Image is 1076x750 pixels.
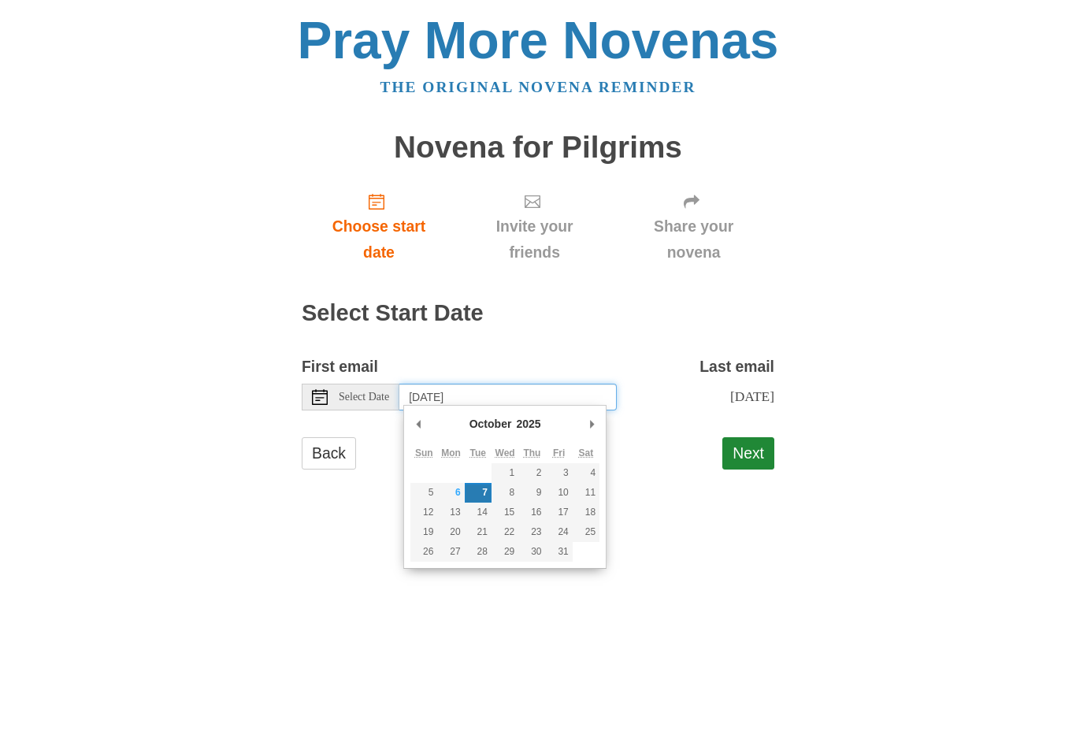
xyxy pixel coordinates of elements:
abbr: Thursday [523,447,540,459]
button: 23 [518,522,545,542]
button: 10 [546,483,573,503]
button: 11 [573,483,599,503]
abbr: Monday [441,447,461,459]
button: 17 [546,503,573,522]
span: Share your novena [629,213,759,265]
button: Next [722,437,774,470]
span: Select Date [339,392,389,403]
div: October [467,412,514,436]
div: 2025 [514,412,543,436]
button: 5 [410,483,437,503]
a: Choose start date [302,180,456,273]
a: Share your novena [613,180,774,273]
abbr: Saturday [579,447,594,459]
button: 2 [518,463,545,483]
button: 6 [437,483,464,503]
button: 8 [492,483,518,503]
label: First email [302,354,378,380]
h2: Select Start Date [302,301,774,326]
button: 25 [573,522,599,542]
abbr: Tuesday [470,447,486,459]
button: 4 [573,463,599,483]
a: The original novena reminder [380,79,696,95]
span: [DATE] [730,388,774,404]
button: 27 [437,542,464,562]
button: 12 [410,503,437,522]
button: 30 [518,542,545,562]
input: Use the arrow keys to pick a date [399,384,617,410]
button: 9 [518,483,545,503]
button: 7 [465,483,492,503]
a: Pray More Novenas [298,11,779,69]
button: Previous Month [410,412,426,436]
button: 19 [410,522,437,542]
button: 31 [546,542,573,562]
button: 26 [410,542,437,562]
button: 29 [492,542,518,562]
button: 24 [546,522,573,542]
button: 15 [492,503,518,522]
span: Choose start date [317,213,440,265]
button: Next Month [584,412,599,436]
abbr: Wednesday [495,447,515,459]
a: Invite your friends [456,180,613,273]
a: Back [302,437,356,470]
abbr: Sunday [415,447,433,459]
h1: Novena for Pilgrims [302,131,774,165]
span: Invite your friends [472,213,597,265]
button: 18 [573,503,599,522]
button: 14 [465,503,492,522]
label: Last email [699,354,774,380]
button: 1 [492,463,518,483]
button: 21 [465,522,492,542]
button: 3 [546,463,573,483]
button: 22 [492,522,518,542]
abbr: Friday [553,447,565,459]
button: 16 [518,503,545,522]
button: 28 [465,542,492,562]
button: 20 [437,522,464,542]
button: 13 [437,503,464,522]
